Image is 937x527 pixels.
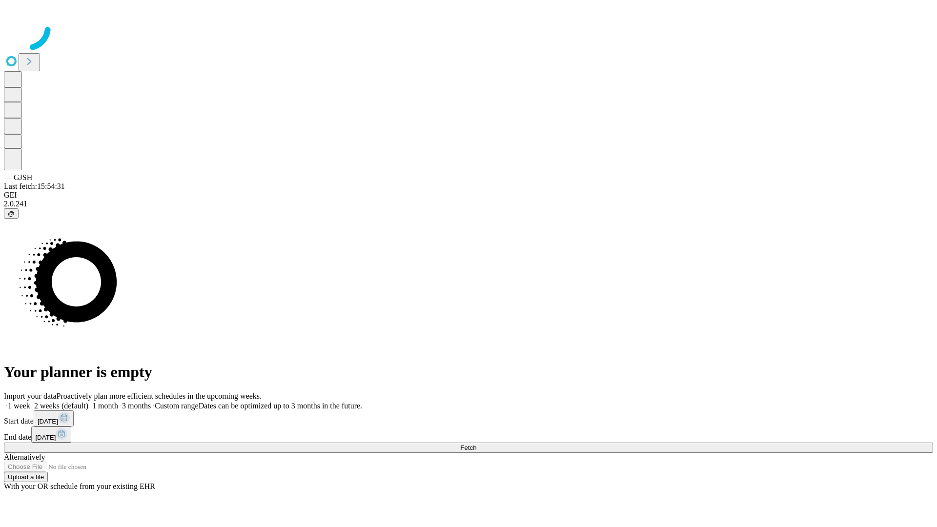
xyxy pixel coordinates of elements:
[4,182,65,190] span: Last fetch: 15:54:31
[4,191,933,200] div: GEI
[4,453,45,461] span: Alternatively
[8,402,30,410] span: 1 week
[4,392,57,400] span: Import your data
[122,402,151,410] span: 3 months
[4,410,933,426] div: Start date
[4,426,933,443] div: End date
[199,402,362,410] span: Dates can be optimized up to 3 months in the future.
[31,426,71,443] button: [DATE]
[4,443,933,453] button: Fetch
[57,392,262,400] span: Proactively plan more efficient schedules in the upcoming weeks.
[4,363,933,381] h1: Your planner is empty
[92,402,118,410] span: 1 month
[4,208,19,219] button: @
[34,402,88,410] span: 2 weeks (default)
[4,482,155,490] span: With your OR schedule from your existing EHR
[155,402,198,410] span: Custom range
[460,444,476,451] span: Fetch
[35,434,56,441] span: [DATE]
[8,210,15,217] span: @
[34,410,74,426] button: [DATE]
[14,173,32,182] span: GJSH
[38,418,58,425] span: [DATE]
[4,200,933,208] div: 2.0.241
[4,472,48,482] button: Upload a file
